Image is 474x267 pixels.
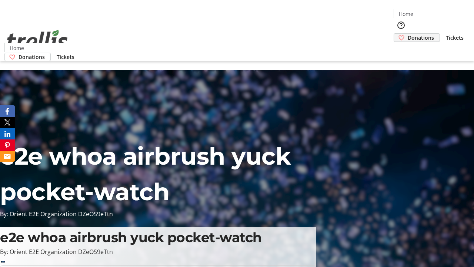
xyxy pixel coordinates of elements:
a: Donations [394,33,440,42]
span: Home [399,10,413,18]
img: Orient E2E Organization DZeOS9eTtn's Logo [4,22,70,59]
span: Home [10,44,24,52]
a: Tickets [51,53,80,61]
button: Help [394,18,408,33]
span: Tickets [446,34,464,42]
span: Tickets [57,53,74,61]
a: Home [5,44,29,52]
a: Home [394,10,418,18]
span: Donations [408,34,434,42]
a: Tickets [440,34,470,42]
a: Donations [4,53,51,61]
span: Donations [19,53,45,61]
button: Cart [394,42,408,57]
